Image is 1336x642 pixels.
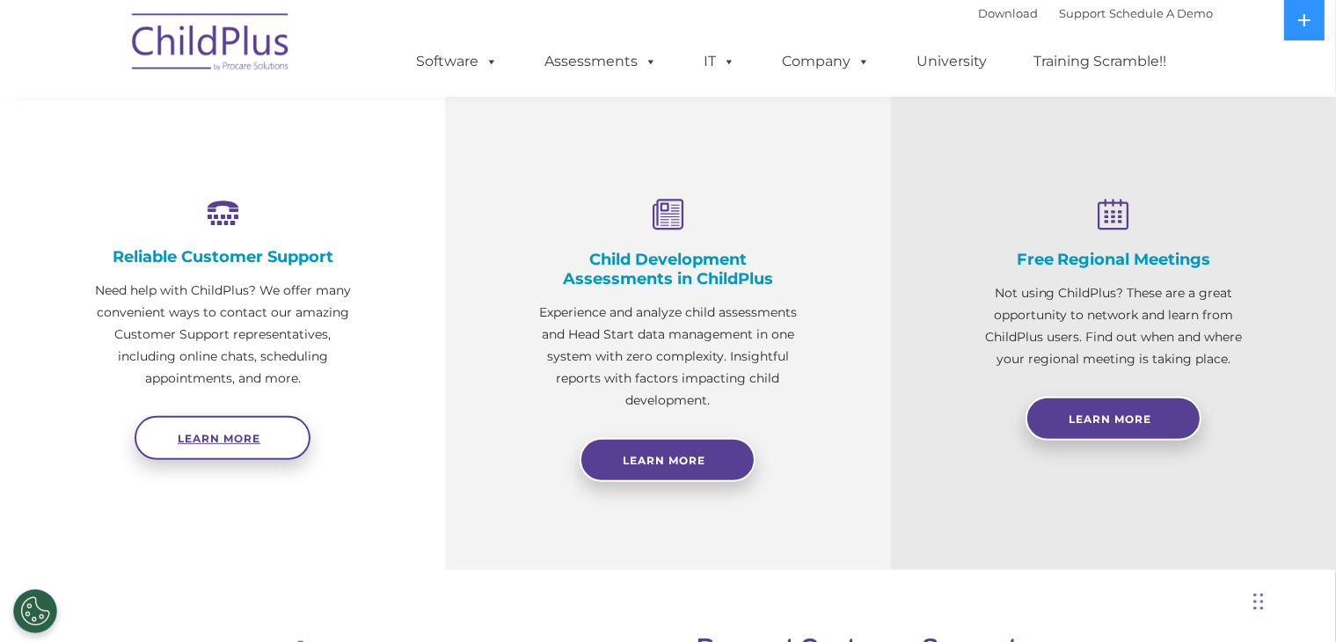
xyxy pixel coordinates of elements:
a: Assessments [528,44,675,79]
p: Need help with ChildPlus? We offer many convenient ways to contact our amazing Customer Support r... [88,280,357,390]
img: ChildPlus by Procare Solutions [123,1,299,89]
button: Cookies Settings [13,589,57,633]
a: Learn More [580,438,756,482]
span: Learn More [1069,412,1151,426]
a: Company [765,44,888,79]
div: Drag [1253,575,1264,628]
span: Phone number [245,188,319,201]
a: Learn more [135,416,310,460]
span: Learn more [178,432,260,445]
a: Learn More [1026,397,1201,441]
span: Learn More [623,454,705,467]
a: University [900,44,1005,79]
h4: Free Regional Meetings [979,250,1248,269]
a: Download [979,6,1039,20]
a: Schedule A Demo [1110,6,1214,20]
h4: Reliable Customer Support [88,247,357,266]
h4: Child Development Assessments in ChildPlus [533,250,802,288]
a: Training Scramble!! [1017,44,1185,79]
a: Support [1060,6,1106,20]
p: Experience and analyze child assessments and Head Start data management in one system with zero c... [533,302,802,412]
font: | [979,6,1214,20]
a: IT [687,44,754,79]
iframe: Chat Widget [1049,452,1336,642]
p: Not using ChildPlus? These are a great opportunity to network and learn from ChildPlus users. Fin... [979,282,1248,370]
span: Last name [245,116,298,129]
a: Software [399,44,516,79]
